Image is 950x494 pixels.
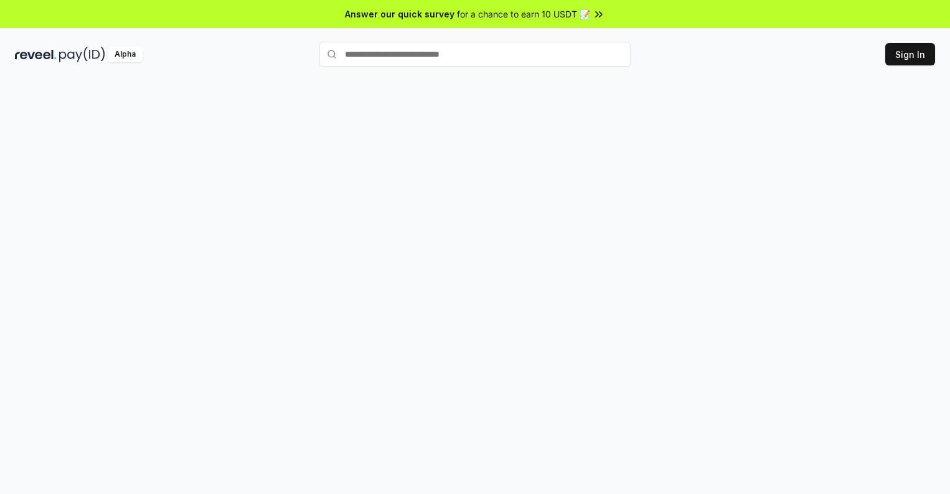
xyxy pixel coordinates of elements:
[885,43,935,65] button: Sign In
[59,47,105,62] img: pay_id
[15,47,57,62] img: reveel_dark
[108,47,143,62] div: Alpha
[457,7,590,21] span: for a chance to earn 10 USDT 📝
[345,7,454,21] span: Answer our quick survey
